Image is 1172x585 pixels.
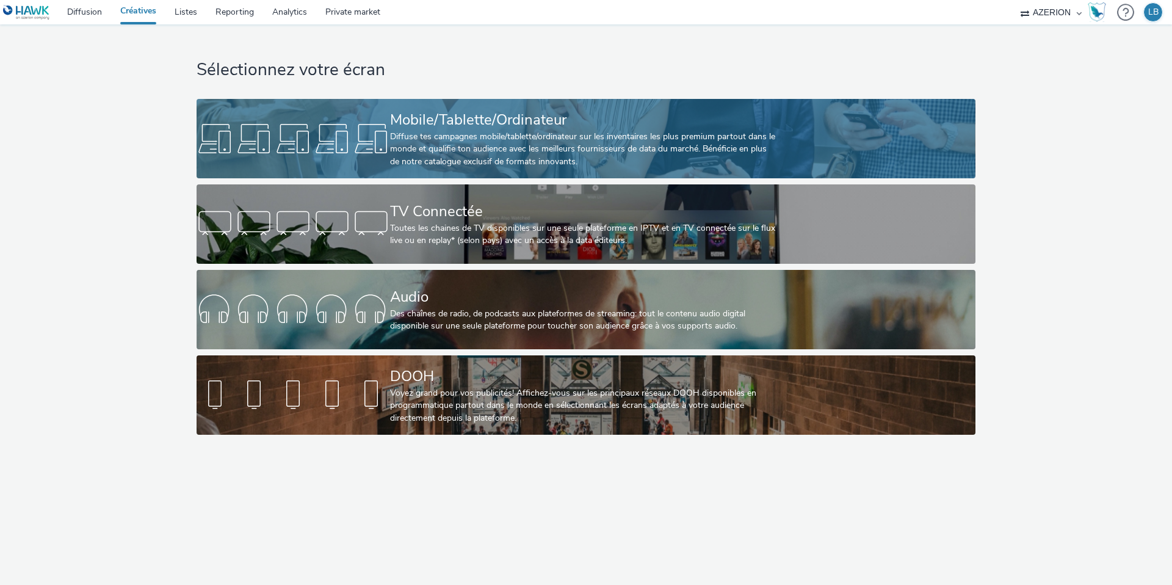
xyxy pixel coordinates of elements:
div: Diffuse tes campagnes mobile/tablette/ordinateur sur les inventaires les plus premium partout dan... [390,131,777,168]
div: Toutes les chaines de TV disponibles sur une seule plateforme en IPTV et en TV connectée sur le f... [390,222,777,247]
a: DOOHVoyez grand pour vos publicités! Affichez-vous sur les principaux réseaux DOOH disponibles en... [197,355,975,435]
a: TV ConnectéeToutes les chaines de TV disponibles sur une seule plateforme en IPTV et en TV connec... [197,184,975,264]
div: Audio [390,286,777,308]
div: TV Connectée [390,201,777,222]
div: Voyez grand pour vos publicités! Affichez-vous sur les principaux réseaux DOOH disponibles en pro... [390,387,777,424]
h1: Sélectionnez votre écran [197,59,975,82]
div: Des chaînes de radio, de podcasts aux plateformes de streaming: tout le contenu audio digital dis... [390,308,777,333]
img: undefined Logo [3,5,50,20]
a: Hawk Academy [1088,2,1111,22]
img: Hawk Academy [1088,2,1106,22]
div: Mobile/Tablette/Ordinateur [390,109,777,131]
a: AudioDes chaînes de radio, de podcasts aux plateformes de streaming: tout le contenu audio digita... [197,270,975,349]
div: LB [1148,3,1159,21]
div: DOOH [390,366,777,387]
a: Mobile/Tablette/OrdinateurDiffuse tes campagnes mobile/tablette/ordinateur sur les inventaires le... [197,99,975,178]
